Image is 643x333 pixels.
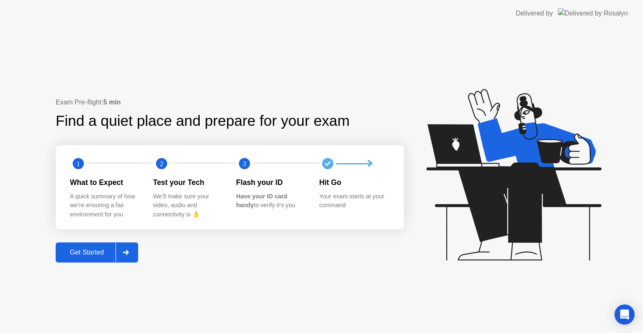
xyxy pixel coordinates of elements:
div: to verify it’s you [236,192,306,210]
div: Delivered by [516,8,553,18]
div: A quick summary of how we’re ensuring a fair environment for you [70,192,140,219]
div: What to Expect [70,177,140,188]
div: Exam Pre-flight: [56,97,404,107]
div: Test your Tech [153,177,223,188]
div: Your exam starts at your command [319,192,389,210]
div: Open Intercom Messenger [615,304,635,325]
text: 2 [159,160,163,168]
div: We’ll make sure your video, audio and connectivity is 👌 [153,192,223,219]
div: Get Started [58,249,116,256]
div: Find a quiet place and prepare for your exam [56,110,351,132]
b: Have your ID card handy [236,193,287,209]
text: 3 [243,160,246,168]
img: Delivered by Rosalyn [558,8,628,18]
text: 1 [77,160,80,168]
button: Get Started [56,242,138,263]
div: Hit Go [319,177,389,188]
b: 5 min [103,99,121,106]
div: Flash your ID [236,177,306,188]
